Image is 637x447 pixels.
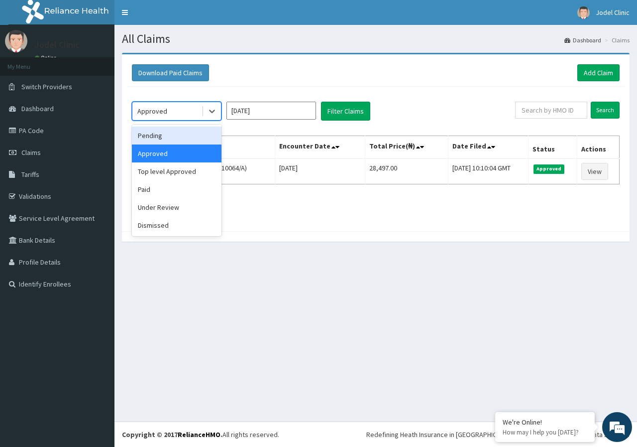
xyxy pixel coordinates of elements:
[515,102,587,119] input: Search by HMO ID
[35,40,80,49] p: Jodel Clinic
[533,164,565,173] span: Approved
[21,148,41,157] span: Claims
[122,430,222,439] strong: Copyright © 2017 .
[5,272,190,307] textarea: Type your message and hit 'Enter'
[448,136,528,159] th: Date Filed
[132,64,209,81] button: Download Paid Claims
[122,32,630,45] h1: All Claims
[321,102,370,121] button: Filter Claims
[528,136,577,159] th: Status
[137,106,167,116] div: Approved
[52,56,167,69] div: Chat with us now
[5,30,27,52] img: User Image
[503,418,587,427] div: We're Online!
[366,430,630,440] div: Redefining Heath Insurance in [GEOGRAPHIC_DATA] using Telemedicine and Data Science!
[602,36,630,44] li: Claims
[226,102,316,120] input: Select Month and Year
[132,180,221,198] div: Paid
[21,104,54,113] span: Dashboard
[365,158,448,184] td: 28,497.00
[577,64,620,81] a: Add Claim
[564,36,601,44] a: Dashboard
[21,82,72,91] span: Switch Providers
[503,428,587,437] p: How may I help you today?
[18,50,40,75] img: d_794563401_company_1708531726252_794563401
[132,216,221,234] div: Dismissed
[35,54,59,61] a: Online
[132,145,221,162] div: Approved
[591,102,620,119] input: Search
[596,8,630,17] span: Jodel Clinic
[163,5,187,29] div: Minimize live chat window
[132,198,221,216] div: Under Review
[577,6,590,19] img: User Image
[581,163,608,180] a: View
[58,126,137,226] span: We're online!
[275,136,365,159] th: Encounter Date
[178,430,220,439] a: RelianceHMO
[577,136,619,159] th: Actions
[448,158,528,184] td: [DATE] 10:10:04 GMT
[114,422,637,447] footer: All rights reserved.
[365,136,448,159] th: Total Price(₦)
[132,127,221,145] div: Pending
[132,162,221,180] div: Top level Approved
[21,170,39,179] span: Tariffs
[275,158,365,184] td: [DATE]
